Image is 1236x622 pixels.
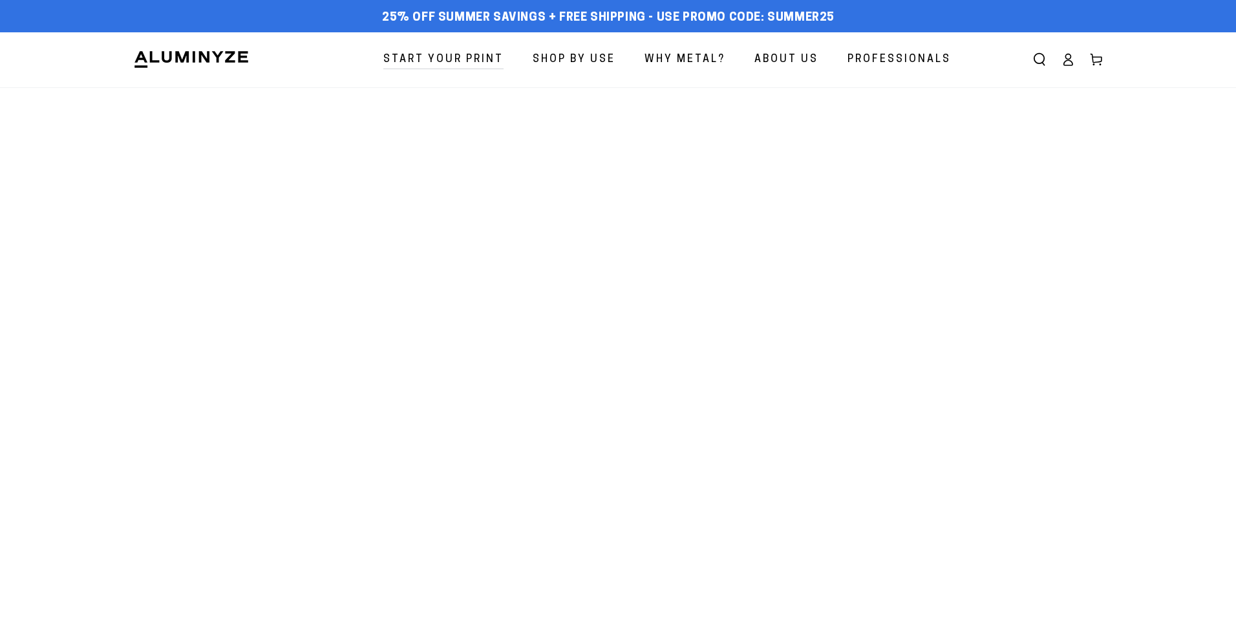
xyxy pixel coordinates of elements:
[635,43,735,77] a: Why Metal?
[754,50,818,69] span: About Us
[1025,45,1054,74] summary: Search our site
[374,43,513,77] a: Start Your Print
[523,43,625,77] a: Shop By Use
[133,50,250,69] img: Aluminyze
[382,11,835,25] span: 25% off Summer Savings + Free Shipping - Use Promo Code: SUMMER25
[645,50,725,69] span: Why Metal?
[745,43,828,77] a: About Us
[383,50,504,69] span: Start Your Print
[847,50,951,69] span: Professionals
[533,50,615,69] span: Shop By Use
[838,43,961,77] a: Professionals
